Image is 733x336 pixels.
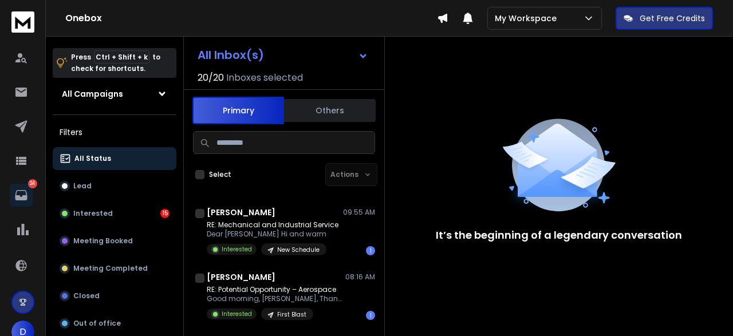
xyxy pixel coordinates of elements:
button: All Campaigns [53,82,176,105]
button: All Status [53,147,176,170]
h1: All Inbox(s) [198,49,264,61]
h1: All Campaigns [62,88,123,100]
button: Out of office [53,312,176,335]
h1: [PERSON_NAME] [207,271,275,283]
button: Closed [53,284,176,307]
h3: Inboxes selected [226,71,303,85]
h1: [PERSON_NAME] [207,207,275,218]
p: Press to check for shortcuts. [71,52,160,74]
span: 20 / 20 [198,71,224,85]
p: Interested [73,209,113,218]
button: Interested15 [53,202,176,225]
p: New Schedule [277,246,320,254]
a: 24 [10,184,33,207]
p: 09:55 AM [343,208,375,217]
p: 24 [28,179,37,188]
p: RE: Potential Opportunity – Aerospace [207,285,344,294]
button: Others [284,98,376,123]
img: logo [11,11,34,33]
span: Ctrl + Shift + k [94,50,149,64]
h1: Onebox [65,11,437,25]
p: Interested [222,310,252,318]
p: Dear [PERSON_NAME] Hi and warm [207,230,338,239]
div: 15 [160,209,170,218]
p: Meeting Completed [73,264,148,273]
p: Good morning, [PERSON_NAME], Thank you [207,294,344,303]
p: Lead [73,181,92,191]
p: First Blast [277,310,306,319]
p: Out of office [73,319,121,328]
button: All Inbox(s) [188,44,377,66]
button: Meeting Completed [53,257,176,280]
p: All Status [74,154,111,163]
h3: Filters [53,124,176,140]
button: Meeting Booked [53,230,176,252]
button: Primary [192,97,284,124]
div: 1 [366,246,375,255]
button: Get Free Credits [616,7,713,30]
p: Interested [222,245,252,254]
p: Meeting Booked [73,236,133,246]
p: RE: Mechanical and Industrial Service [207,220,338,230]
button: Lead [53,175,176,197]
p: My Workspace [495,13,561,24]
label: Select [209,170,231,179]
div: 1 [366,311,375,320]
p: It’s the beginning of a legendary conversation [436,227,682,243]
p: Get Free Credits [640,13,705,24]
p: 08:16 AM [345,272,375,282]
p: Closed [73,291,100,301]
